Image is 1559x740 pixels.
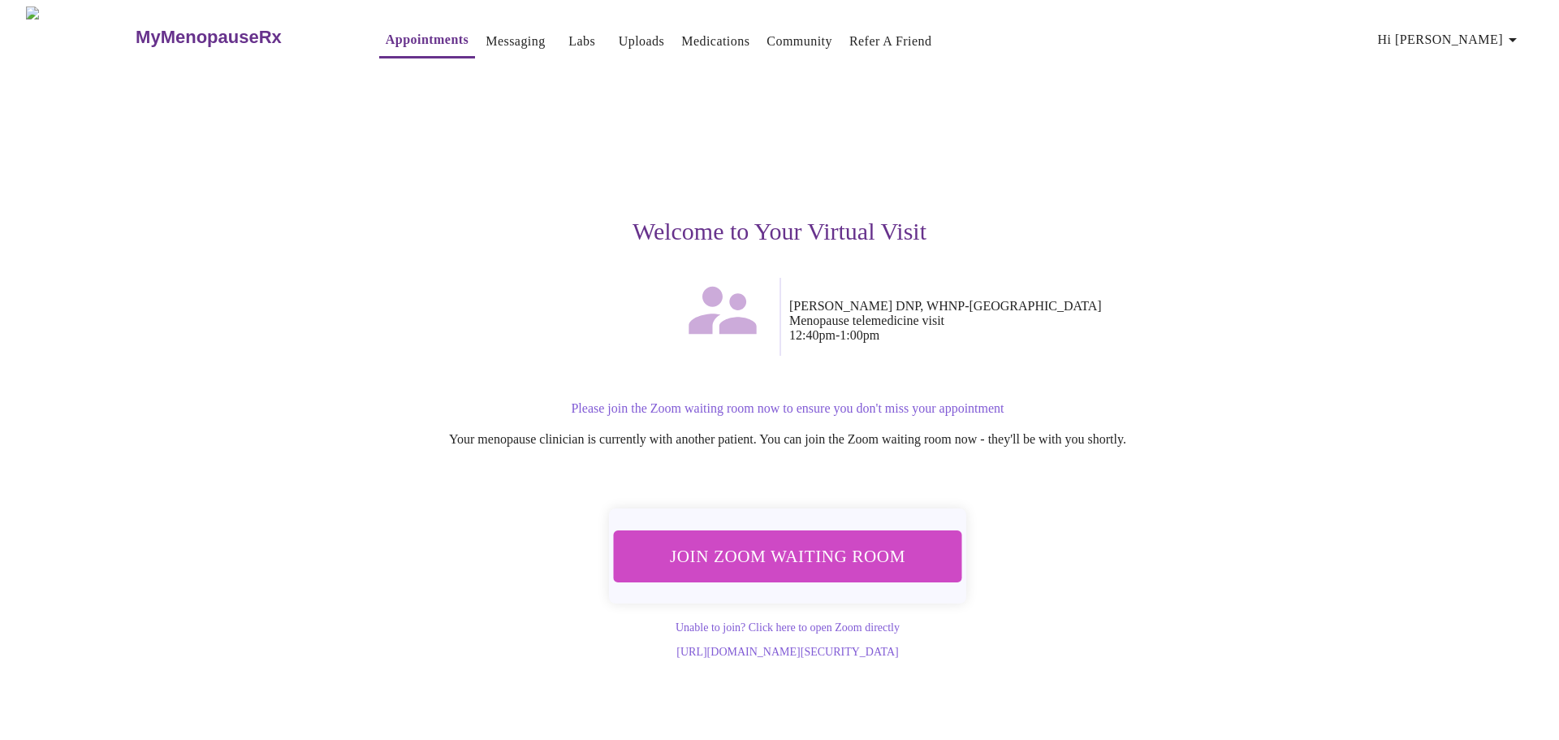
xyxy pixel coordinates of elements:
[26,6,134,67] img: MyMenopauseRx Logo
[296,432,1280,447] p: Your menopause clinician is currently with another patient. You can join the Zoom waiting room no...
[767,30,832,53] a: Community
[843,25,939,58] button: Refer a Friend
[675,25,756,58] button: Medications
[619,30,665,53] a: Uploads
[379,24,475,58] button: Appointments
[136,27,282,48] h3: MyMenopauseRx
[760,25,839,58] button: Community
[386,28,469,51] a: Appointments
[676,646,898,658] a: [URL][DOMAIN_NAME][SECURITY_DATA]
[613,530,961,582] button: Join Zoom Waiting Room
[612,25,672,58] button: Uploads
[556,25,608,58] button: Labs
[1371,24,1529,56] button: Hi [PERSON_NAME]
[849,30,932,53] a: Refer a Friend
[479,25,551,58] button: Messaging
[635,541,940,571] span: Join Zoom Waiting Room
[789,299,1280,343] p: [PERSON_NAME] DNP, WHNP-[GEOGRAPHIC_DATA] Menopause telemedicine visit 12:40pm - 1:00pm
[681,30,749,53] a: Medications
[486,30,545,53] a: Messaging
[296,401,1280,416] p: Please join the Zoom waiting room now to ensure you don't miss your appointment
[676,621,900,634] a: Unable to join? Click here to open Zoom directly
[1378,28,1522,51] span: Hi [PERSON_NAME]
[134,9,347,66] a: MyMenopauseRx
[279,218,1280,245] h3: Welcome to Your Virtual Visit
[568,30,595,53] a: Labs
